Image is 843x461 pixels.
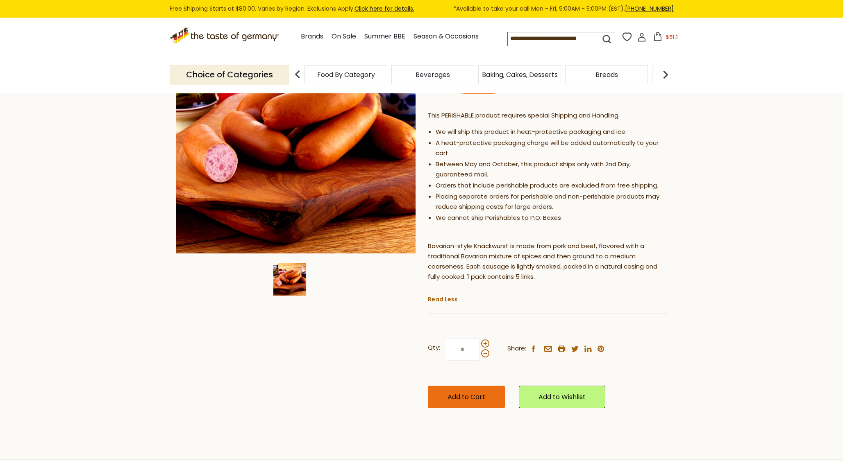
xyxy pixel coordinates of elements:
span: Share: [507,343,526,354]
a: Read Less [428,295,458,303]
img: previous arrow [289,66,306,83]
li: A heat-protective packaging charge will be added automatically to your cart. [436,138,668,158]
li: Placing separate orders for perishable and non-perishable products may reduce shipping costs for ... [436,192,668,212]
p: Choice of Categories [170,65,289,85]
a: Season & Occasions [414,31,479,42]
button: Add to Cart [428,386,505,408]
li: We will ship this product in heat-protective packaging and ice. [436,127,668,137]
div: Free Shipping Starts at $80.00. Varies by Region. Exclusions Apply. [170,4,674,14]
img: next arrow [657,66,674,83]
a: On Sale [332,31,356,42]
a: Breads [595,72,618,78]
a: Food By Category [317,72,375,78]
button: $51.1 [648,32,683,44]
a: [PHONE_NUMBER] [625,5,674,13]
li: Orders that include perishable products are excluded from free shipping. [436,181,668,191]
span: Bavarian-style Knackwurst is made from pork and beef, flavored with a traditional Bavarian mixtur... [428,242,657,281]
span: *Available to take your call Mon - Fri, 9:00AM - 5:00PM (EST). [453,4,674,14]
img: Stiglmeier Bavarian-style Knockwurst, 1 lbs. [176,14,416,253]
a: Baking, Cakes, Desserts [482,72,558,78]
a: Add to Wishlist [519,386,605,408]
input: Qty: [446,338,479,361]
li: We cannot ship Perishables to P.O. Boxes [436,213,668,223]
span: Add to Cart [448,392,485,402]
a: Beverages [416,72,450,78]
a: 0 Reviews [463,87,493,96]
a: Brands [301,31,323,42]
li: Between May and October, this product ships only with 2nd Day, guaranteed mail. [436,159,668,180]
strong: Qty: [428,343,440,353]
span: ( ) [460,87,496,95]
p: This PERISHABLE product requires special Shipping and Handling [428,111,668,121]
a: Click here for details. [354,5,414,13]
span: $51.1 [666,33,678,41]
a: Summer BBE [364,31,405,42]
img: Stiglmeier Bavarian-style Knockwurst, 1 lbs. [273,263,306,296]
